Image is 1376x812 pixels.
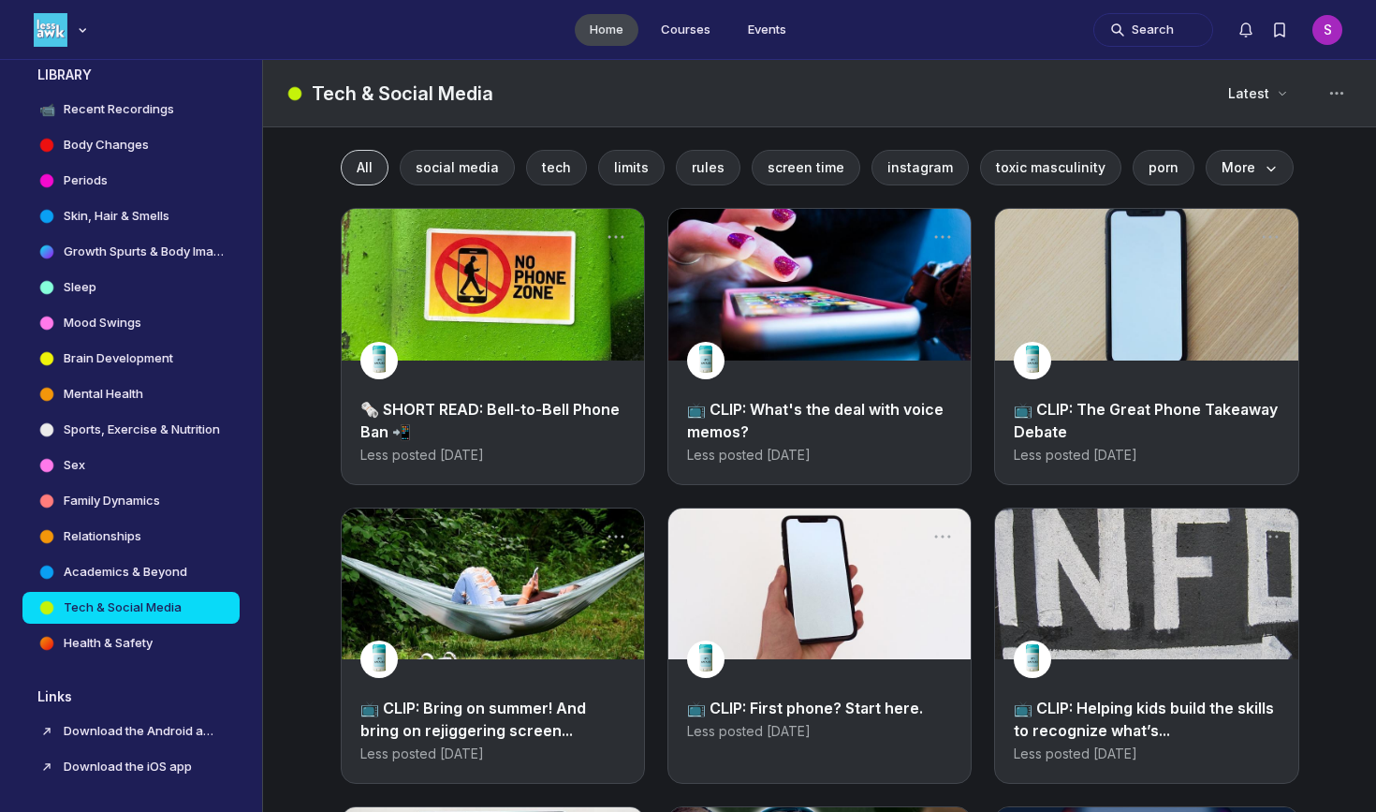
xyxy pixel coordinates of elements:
[416,159,499,175] span: social media
[676,150,740,185] button: rules
[360,650,398,669] a: View user profile
[603,524,629,550] button: Post actions
[1325,82,1348,105] svg: Space settings
[360,351,398,370] a: View user profile
[64,278,96,297] h4: Sleep
[22,627,240,659] a: Health & Safety
[360,699,586,740] a: 📺 CLIP: Bring on summer! And bring on rejiggering screen...
[733,14,801,46] a: Events
[64,385,143,404] h4: Mental Health
[1229,13,1263,47] button: Notifications
[22,200,240,232] a: Skin, Hair & Smells
[64,492,160,510] h4: Family Dynamics
[64,171,108,190] h4: Periods
[22,129,240,161] a: Body Changes
[312,81,493,107] h1: Tech & Social Media
[767,722,811,741] span: [DATE]
[980,150,1121,185] button: toxic masculinity
[575,14,638,46] a: Home
[930,524,956,550] button: Post actions
[34,11,92,49] button: Less Awkward Hub logo
[360,445,484,464] a: Less posted[DATE]
[22,521,240,553] a: Relationships
[1014,446,1090,465] span: Less posted
[22,485,240,517] a: Family Dynamics
[64,136,149,155] h4: Body Changes
[22,716,240,747] a: Download the Android appView sidebar link options
[64,758,217,776] h4: Download the iOS app
[22,272,240,303] a: Sleep
[64,598,182,617] h4: Tech & Social Media
[341,150,388,185] button: All
[37,66,92,84] h3: LIBRARY
[22,682,240,712] button: LinksExpand links
[22,94,240,125] a: 📹Recent Recordings
[360,744,484,762] a: Less posted[DATE]
[687,722,763,741] span: Less posted
[22,414,240,446] a: Sports, Exercise & Nutrition
[1014,351,1051,370] a: View user profile
[22,165,240,197] a: Periods
[22,751,240,783] a: Download the iOS appView sidebar link options
[1257,524,1283,550] button: Post actions
[687,445,811,464] a: Less posted[DATE]
[64,243,225,261] h4: Growth Spurts & Body Image
[871,150,969,185] button: instagram
[1222,158,1278,177] span: More
[603,224,629,250] button: Post actions
[34,13,67,47] img: Less Awkward Hub logo
[1149,159,1178,175] span: porn
[64,421,220,439] h4: Sports, Exercise & Nutrition
[1014,699,1274,740] a: 📺 CLIP: Helping kids build the skills to recognize what’s...
[687,699,923,717] a: 📺 CLIP: First phone? Start here.
[614,159,649,175] span: limits
[64,527,141,546] h4: Relationships
[996,159,1105,175] span: toxic masculinity
[440,745,484,763] span: [DATE]
[1014,650,1051,669] a: View user profile
[64,207,169,226] h4: Skin, Hair & Smells
[360,446,436,465] span: Less posted
[22,556,240,588] a: Academics & Beyond
[64,634,153,653] h4: Health & Safety
[64,456,85,475] h4: Sex
[1206,150,1294,185] button: More
[598,150,665,185] button: limits
[360,400,620,441] a: 🗞️ SHORT READ: Bell-to-Bell Phone Ban 📲
[526,150,587,185] button: tech
[37,100,56,119] span: 📹
[357,159,373,175] span: All
[1257,224,1283,250] div: Post actions
[440,446,484,465] span: [DATE]
[687,351,725,370] a: View user profile
[64,563,187,582] h4: Academics & Beyond
[1014,745,1090,763] span: Less posted
[767,446,811,465] span: [DATE]
[22,343,240,375] a: Brain Development
[22,378,240,410] a: Mental Health
[1263,13,1296,47] button: Bookmarks
[768,159,844,175] span: screen time
[930,224,956,250] button: Post actions
[1014,744,1137,762] a: Less posted[DATE]
[64,722,217,741] h4: Download the Android app
[1093,446,1137,465] span: [DATE]
[1320,77,1354,111] button: Space settings
[887,159,953,175] span: instagram
[1312,15,1342,45] button: User menu options
[692,159,725,175] span: rules
[22,60,240,90] button: LIBRARYCollapse space
[752,150,860,185] button: screen time
[1014,445,1137,464] a: Less posted[DATE]
[687,400,944,441] a: 📺 CLIP: What's the deal with voice memos?
[22,307,240,339] a: Mood Swings
[1133,150,1194,185] button: porn
[22,592,240,624] a: Tech & Social Media
[22,450,240,481] a: Sex
[1093,13,1213,47] button: Search
[646,14,725,46] a: Courses
[400,150,515,185] button: social media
